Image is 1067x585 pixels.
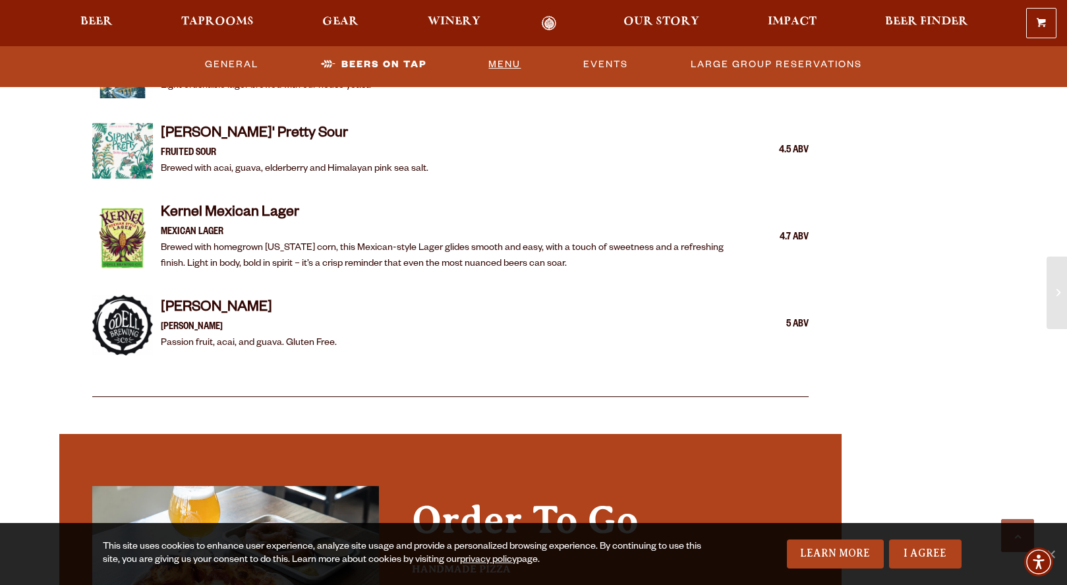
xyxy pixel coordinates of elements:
[1024,547,1053,576] div: Accessibility Menu
[322,16,359,27] span: Gear
[161,146,428,162] p: Fruited Sour
[1001,519,1034,552] a: Scroll to top
[92,208,153,268] img: Item Thumbnail
[161,241,735,272] p: Brewed with homegrown [US_STATE] corn, this Mexican-style Lager glides smooth and easy, with a to...
[161,320,337,336] p: [PERSON_NAME]
[161,204,735,225] h4: Kernel Mexican Lager
[161,336,337,352] p: Passion fruit, acai, and guava. Gluten Free.
[743,230,809,247] div: 4.7 ABV
[200,49,264,80] a: General
[768,16,817,27] span: Impact
[92,121,153,181] img: Item Thumbnail
[173,16,262,31] a: Taprooms
[885,16,968,27] span: Beer Finder
[460,555,517,566] a: privacy policy
[787,539,884,569] a: Learn More
[314,16,367,31] a: Gear
[412,498,809,556] h2: Order To Go
[181,16,254,27] span: Taprooms
[80,16,113,27] span: Beer
[161,299,337,320] h4: [PERSON_NAME]
[316,49,432,80] a: Beers On Tap
[525,16,574,31] a: Odell Home
[72,16,121,31] a: Beer
[161,125,428,146] h4: [PERSON_NAME]' Pretty Sour
[578,49,633,80] a: Events
[428,16,480,27] span: Winery
[103,541,703,567] div: This site uses cookies to enhance user experience, analyze site usage and provide a personalized ...
[615,16,708,31] a: Our Story
[623,16,699,27] span: Our Story
[161,162,428,177] p: Brewed with acai, guava, elderberry and Himalayan pink sea salt.
[161,225,735,241] p: Mexican Lager
[92,295,153,355] img: Item Thumbnail
[889,539,962,569] a: I Agree
[419,16,489,31] a: Winery
[743,142,809,160] div: 4.5 ABV
[743,317,809,334] div: 5 ABV
[685,49,867,80] a: Large Group Reservations
[877,16,977,31] a: Beer Finder
[483,49,526,80] a: Menu
[759,16,825,31] a: Impact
